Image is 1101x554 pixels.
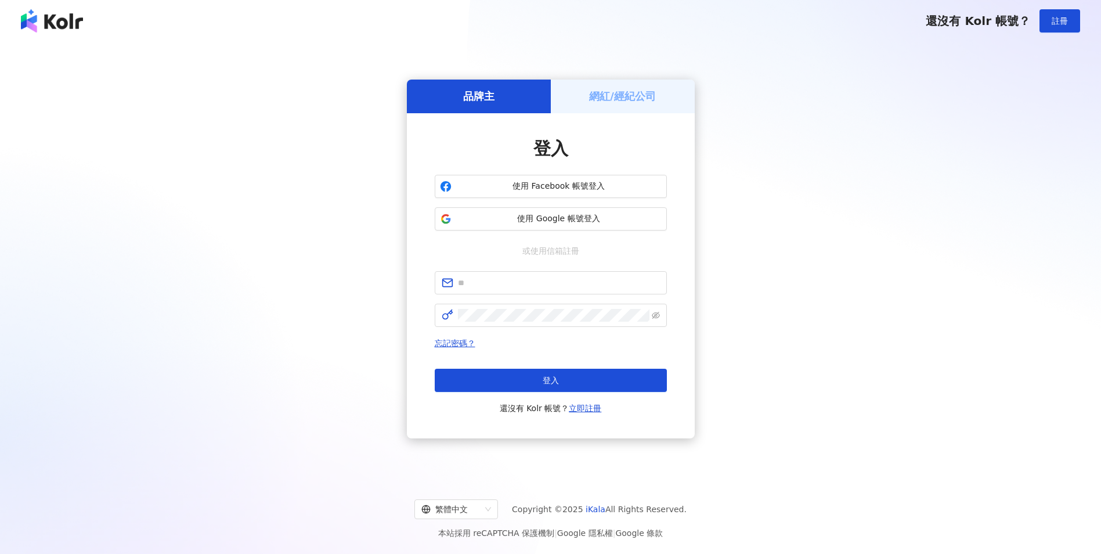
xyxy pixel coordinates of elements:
[554,528,557,538] span: |
[438,526,663,540] span: 本站採用 reCAPTCHA 保護機制
[926,14,1030,28] span: 還沒有 Kolr 帳號？
[435,207,667,231] button: 使用 Google 帳號登入
[435,175,667,198] button: 使用 Facebook 帳號登入
[569,404,601,413] a: 立即註冊
[533,138,568,159] span: 登入
[586,505,605,514] a: iKala
[512,502,687,516] span: Copyright © 2025 All Rights Reserved.
[456,213,662,225] span: 使用 Google 帳號登入
[435,369,667,392] button: 登入
[514,244,587,257] span: 或使用信箱註冊
[1052,16,1068,26] span: 註冊
[613,528,616,538] span: |
[463,89,494,103] h5: 品牌主
[500,401,602,415] span: 還沒有 Kolr 帳號？
[652,311,660,319] span: eye-invisible
[557,528,613,538] a: Google 隱私權
[615,528,663,538] a: Google 條款
[421,500,481,519] div: 繁體中文
[589,89,656,103] h5: 網紅/經紀公司
[456,181,662,192] span: 使用 Facebook 帳號登入
[435,339,475,348] a: 忘記密碼？
[543,376,559,385] span: 登入
[1039,9,1080,33] button: 註冊
[21,9,83,33] img: logo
